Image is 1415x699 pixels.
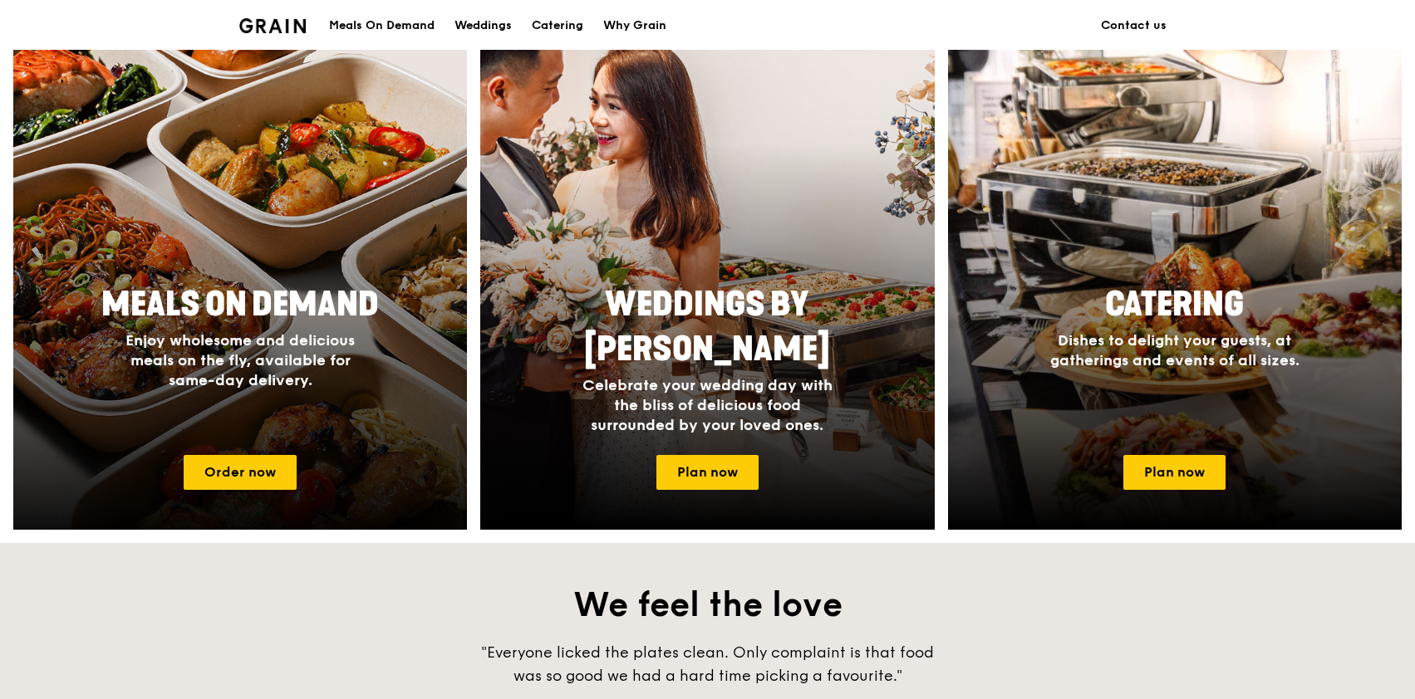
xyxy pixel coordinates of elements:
[184,455,297,490] a: Order now
[582,376,833,434] span: Celebrate your wedding day with the bliss of delicious food surrounded by your loved ones.
[101,285,379,325] span: Meals On Demand
[480,46,934,530] a: Weddings by [PERSON_NAME]Celebrate your wedding day with the bliss of delicious food surrounded b...
[532,1,583,51] div: Catering
[1091,1,1177,51] a: Contact us
[239,18,307,33] img: Grain
[329,1,435,51] div: Meals On Demand
[1123,455,1226,490] a: Plan now
[603,1,666,51] div: Why Grain
[593,1,676,51] a: Why Grain
[522,1,593,51] a: Catering
[948,46,1402,530] a: CateringDishes to delight your guests, at gatherings and events of all sizes.Plan now
[13,46,467,530] a: Meals On DemandEnjoy wholesome and delicious meals on the fly, available for same-day delivery.Or...
[445,1,522,51] a: Weddings
[454,1,512,51] div: Weddings
[1105,285,1244,325] span: Catering
[656,455,759,490] a: Plan now
[584,285,830,369] span: Weddings by [PERSON_NAME]
[1050,331,1300,369] span: Dishes to delight your guests, at gatherings and events of all sizes.
[125,331,355,389] span: Enjoy wholesome and delicious meals on the fly, available for same-day delivery.
[459,641,957,687] div: "Everyone licked the plates clean. Only complaint is that food was so good we had a hard time pic...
